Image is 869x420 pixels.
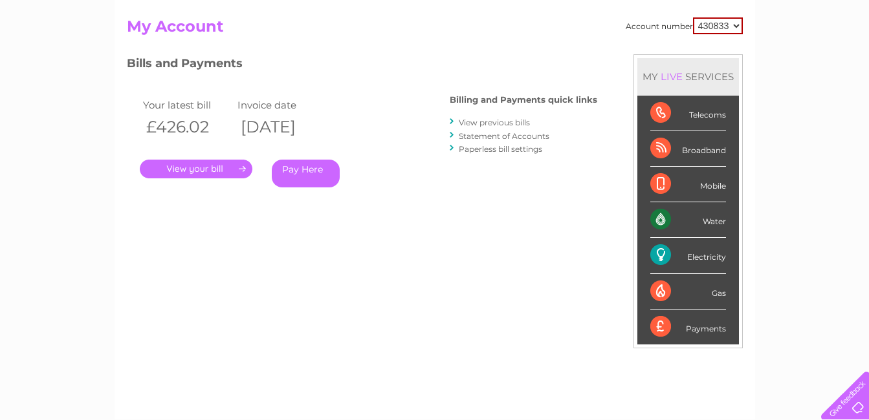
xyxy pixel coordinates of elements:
[450,95,597,105] h4: Billing and Payments quick links
[459,118,530,127] a: View previous bills
[650,202,726,238] div: Water
[140,160,252,178] a: .
[626,17,743,34] div: Account number
[234,114,329,140] th: [DATE]
[140,96,234,114] td: Your latest bill
[127,54,597,77] h3: Bills and Payments
[625,6,714,23] a: 0333 014 3131
[650,238,726,273] div: Electricity
[129,7,741,63] div: Clear Business is a trading name of Verastar Limited (registered in [GEOGRAPHIC_DATA] No. 3667643...
[637,58,739,95] div: MY SERVICES
[30,34,96,73] img: logo.png
[710,55,749,65] a: Telecoms
[127,17,743,42] h2: My Account
[650,274,726,310] div: Gas
[756,55,775,65] a: Blog
[459,144,542,154] a: Paperless bill settings
[826,55,857,65] a: Log out
[459,131,549,141] a: Statement of Accounts
[641,55,666,65] a: Water
[650,310,726,344] div: Payments
[140,114,234,140] th: £426.02
[650,131,726,167] div: Broadband
[272,160,340,187] a: Pay Here
[650,96,726,131] div: Telecoms
[234,96,329,114] td: Invoice date
[674,55,702,65] a: Energy
[658,70,685,83] div: LIVE
[783,55,815,65] a: Contact
[650,167,726,202] div: Mobile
